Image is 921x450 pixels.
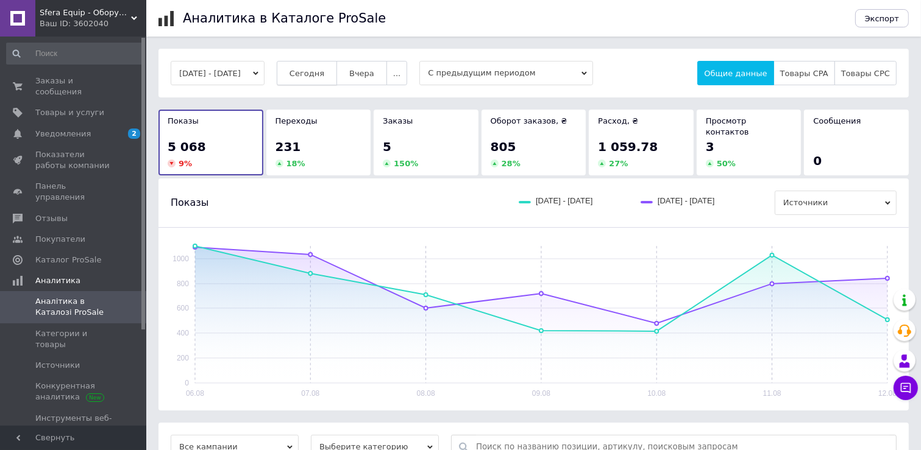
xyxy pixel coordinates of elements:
[301,389,319,398] text: 07.08
[40,18,146,29] div: Ваш ID: 3602040
[609,159,628,168] span: 27 %
[706,139,714,154] span: 3
[35,381,113,403] span: Конкурентная аналитика
[128,128,140,139] span: 2
[813,153,822,168] span: 0
[177,279,189,288] text: 800
[35,360,80,371] span: Источники
[502,159,521,168] span: 28 %
[813,116,861,125] span: Сообщения
[168,139,206,154] span: 5 068
[35,255,101,265] span: Каталог ProSale
[780,69,828,78] span: Товары CPA
[290,69,324,78] span: Сегодня
[286,159,305,168] span: 18 %
[35,413,113,435] span: Инструменты веб-аналитики
[6,43,144,65] input: Поиск
[35,149,113,171] span: Показатели работы компании
[186,389,204,398] text: 06.08
[171,61,265,85] button: [DATE] - [DATE]
[276,139,301,154] span: 231
[172,255,189,263] text: 1000
[277,61,337,85] button: Сегодня
[183,11,386,26] h1: Аналитика в Каталоге ProSale
[417,389,435,398] text: 08.08
[35,296,113,318] span: Аналітика в Каталозі ProSale
[35,128,91,139] span: Уведомления
[179,159,192,168] span: 9 %
[419,61,593,85] span: С предыдущим периодом
[35,328,113,350] span: Категории и товары
[168,116,199,125] span: Показы
[35,234,85,245] span: Покупатели
[177,304,189,312] text: 600
[35,213,68,224] span: Отзывы
[598,139,658,154] span: 1 059.78
[393,69,400,78] span: ...
[276,116,318,125] span: Переходы
[40,7,131,18] span: Sfera Equip - Оборудование для бизнеса и дома
[491,139,516,154] span: 805
[894,376,918,400] button: Чат с покупателем
[35,76,113,97] span: Заказы и сообщения
[394,159,418,168] span: 150 %
[706,116,749,136] span: Просмотр контактов
[717,159,736,168] span: 50 %
[177,354,189,362] text: 200
[704,69,767,78] span: Общие данные
[35,107,104,118] span: Товары и услуги
[171,196,208,209] span: Показы
[878,389,897,398] text: 12.08
[855,9,909,27] button: Экспорт
[491,116,567,125] span: Оборот заказов, ₴
[35,275,80,286] span: Аналитика
[185,379,189,387] text: 0
[773,61,835,85] button: Товары CPA
[647,389,666,398] text: 10.08
[383,116,413,125] span: Заказы
[697,61,773,85] button: Общие данные
[336,61,387,85] button: Вчера
[841,69,890,78] span: Товары CPC
[598,116,638,125] span: Расход, ₴
[35,181,113,203] span: Панель управления
[763,389,781,398] text: 11.08
[383,139,391,154] span: 5
[177,329,189,337] text: 400
[386,61,407,85] button: ...
[775,191,897,215] span: Источники
[834,61,897,85] button: Товары CPC
[532,389,550,398] text: 09.08
[349,69,374,78] span: Вчера
[865,14,899,23] span: Экспорт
